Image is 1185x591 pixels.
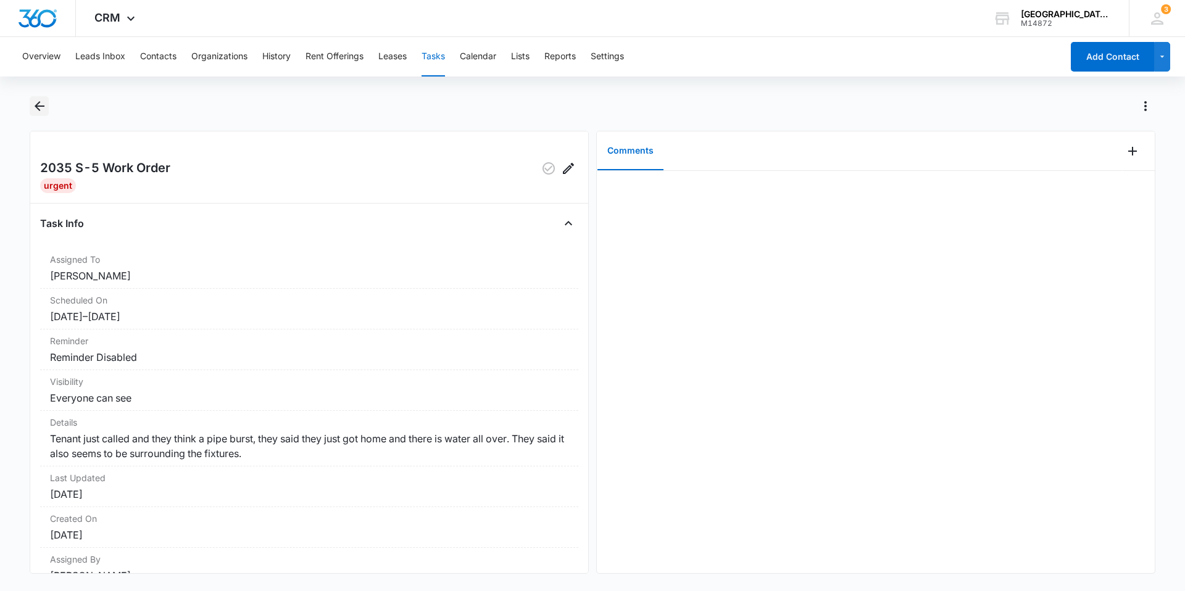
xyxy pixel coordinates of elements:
button: Contacts [140,37,177,76]
dd: [DATE] – [DATE] [50,309,568,324]
button: Leases [378,37,407,76]
div: DetailsTenant just called and they think a pipe burst, they said they just got home and there is ... [40,411,578,466]
span: CRM [94,11,120,24]
div: Last Updated[DATE] [40,466,578,507]
button: Lists [511,37,530,76]
button: Edit [559,159,578,178]
button: Rent Offerings [306,37,364,76]
div: account name [1021,9,1111,19]
button: Add Comment [1123,141,1142,161]
dt: Visibility [50,375,568,388]
button: Tasks [422,37,445,76]
button: Back [30,96,49,116]
button: Comments [597,132,663,170]
span: 3 [1161,4,1171,14]
dt: Last Updated [50,471,568,484]
button: Reports [544,37,576,76]
dd: Tenant just called and they think a pipe burst, they said they just got home and there is water a... [50,431,568,461]
dd: [PERSON_NAME] [50,568,568,583]
dd: Reminder Disabled [50,350,568,365]
button: Organizations [191,37,247,76]
dt: Scheduled On [50,294,568,307]
div: Created On[DATE] [40,507,578,548]
dt: Assigned To [50,253,568,266]
dt: Details [50,416,568,429]
div: account id [1021,19,1111,28]
div: ReminderReminder Disabled [40,329,578,370]
button: History [262,37,291,76]
dd: Everyone can see [50,391,568,405]
div: VisibilityEveryone can see [40,370,578,411]
button: Actions [1136,96,1155,116]
button: Calendar [460,37,496,76]
dd: [PERSON_NAME] [50,268,568,283]
h4: Task Info [40,216,84,231]
button: Add Contact [1071,42,1154,72]
dt: Assigned By [50,553,568,566]
button: Close [559,213,578,233]
dd: [DATE] [50,527,568,542]
div: Scheduled On[DATE]–[DATE] [40,289,578,329]
div: Assigned To[PERSON_NAME] [40,248,578,289]
dd: [DATE] [50,487,568,502]
div: Assigned By[PERSON_NAME] [40,548,578,589]
h2: 2035 S-5 Work Order [40,159,170,178]
div: notifications count [1161,4,1171,14]
div: Urgent [40,178,76,193]
button: Settings [591,37,624,76]
dt: Reminder [50,334,568,347]
dt: Created On [50,512,568,525]
button: Overview [22,37,60,76]
button: Leads Inbox [75,37,125,76]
